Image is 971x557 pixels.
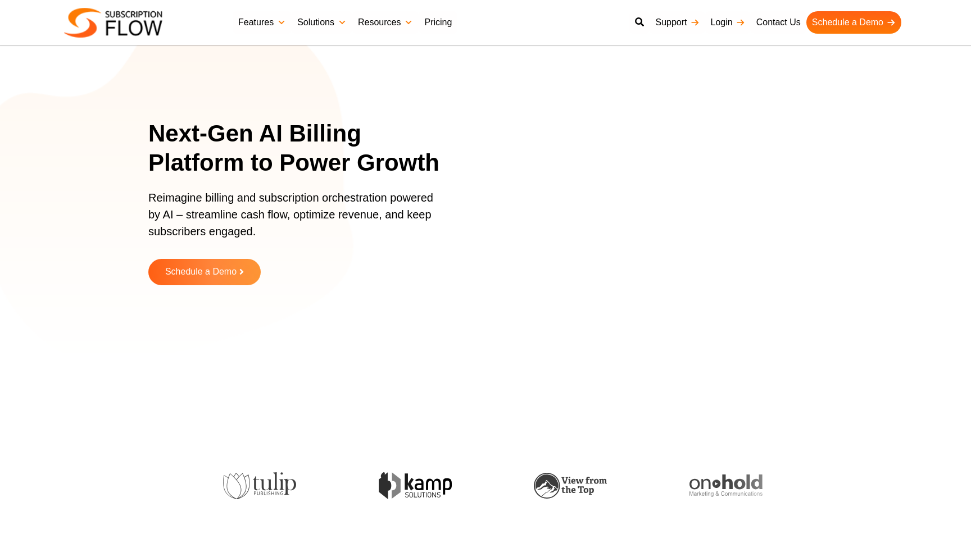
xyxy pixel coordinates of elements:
a: Resources [352,11,419,34]
img: onhold-marketing [686,474,759,497]
span: Schedule a Demo [165,267,237,277]
a: Support [650,11,705,34]
p: Reimagine billing and subscription orchestration powered by AI – streamline cash flow, optimize r... [148,189,441,251]
a: Pricing [419,11,457,34]
a: Schedule a Demo [806,11,901,34]
img: kamp-solution [375,472,448,499]
img: tulip-publishing [220,472,293,499]
a: Features [233,11,292,34]
a: Schedule a Demo [148,259,261,285]
a: Contact Us [751,11,806,34]
h1: Next-Gen AI Billing Platform to Power Growth [148,119,455,178]
a: Login [705,11,751,34]
a: Solutions [292,11,352,34]
img: view-from-the-top [530,473,604,499]
img: Subscriptionflow [64,8,162,38]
